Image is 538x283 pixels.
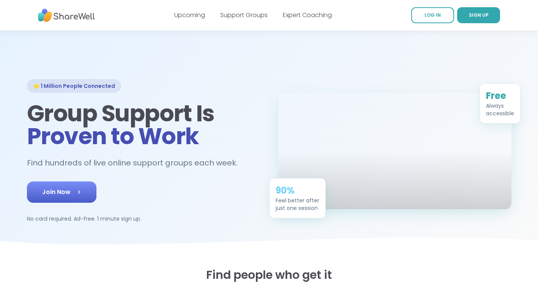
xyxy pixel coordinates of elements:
[457,7,500,23] a: SIGN UP
[469,12,489,18] span: SIGN UP
[27,157,246,169] h2: Find hundreds of live online support groups each week.
[411,7,454,23] a: LOG IN
[486,90,514,102] div: Free
[283,11,332,19] a: Expert Coaching
[486,102,514,117] div: Always accessible
[27,181,96,203] a: Join Now
[174,11,205,19] a: Upcoming
[38,5,95,26] img: ShareWell Nav Logo
[276,184,319,197] div: 90%
[27,102,260,148] h1: Group Support Is
[276,197,319,212] div: Feel better after just one session
[27,215,260,223] p: No card required. Ad-free. 1 minute sign up.
[27,268,511,282] h2: Find people who get it
[27,79,121,93] div: 🌟 1 Million People Connected
[424,12,441,18] span: LOG IN
[42,188,81,197] span: Join Now
[220,11,268,19] a: Support Groups
[27,120,199,152] span: Proven to Work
